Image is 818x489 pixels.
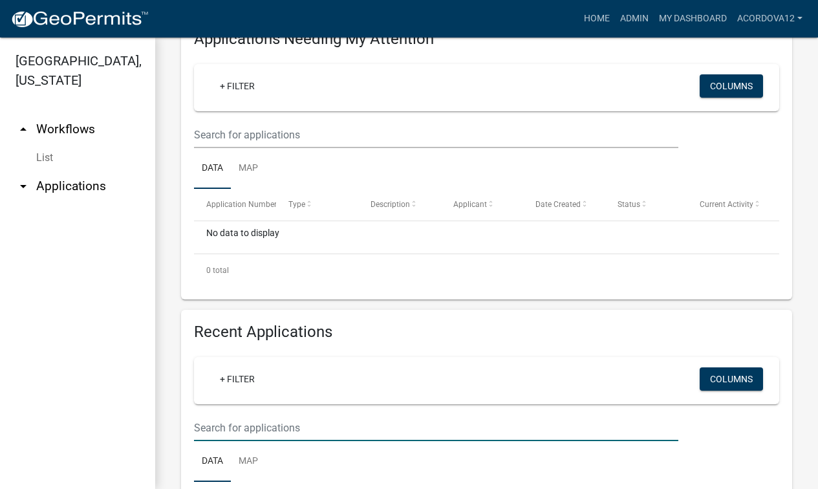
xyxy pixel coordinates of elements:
button: Columns [700,74,763,98]
h4: Applications Needing My Attention [194,30,779,49]
button: Columns [700,367,763,391]
i: arrow_drop_down [16,179,31,194]
datatable-header-cell: Current Activity [687,189,770,220]
a: Data [194,148,231,190]
datatable-header-cell: Description [358,189,440,220]
div: 0 total [194,254,779,287]
a: + Filter [210,74,265,98]
span: Date Created [535,200,581,209]
span: Applicant [453,200,487,209]
a: Data [194,441,231,483]
a: Map [231,148,266,190]
datatable-header-cell: Application Number [194,189,276,220]
datatable-header-cell: Type [276,189,358,220]
a: Admin [615,6,654,31]
span: Type [288,200,305,209]
a: Home [579,6,615,31]
span: Application Number [206,200,277,209]
span: Current Activity [700,200,753,209]
datatable-header-cell: Applicant [440,189,522,220]
datatable-header-cell: Status [605,189,687,220]
a: + Filter [210,367,265,391]
a: ACORDOVA12 [732,6,808,31]
span: Status [618,200,640,209]
input: Search for applications [194,122,678,148]
a: Map [231,441,266,483]
div: No data to display [194,221,779,254]
h4: Recent Applications [194,323,779,342]
datatable-header-cell: Date Created [523,189,605,220]
i: arrow_drop_up [16,122,31,137]
span: Description [371,200,410,209]
input: Search for applications [194,415,678,441]
a: My Dashboard [654,6,732,31]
